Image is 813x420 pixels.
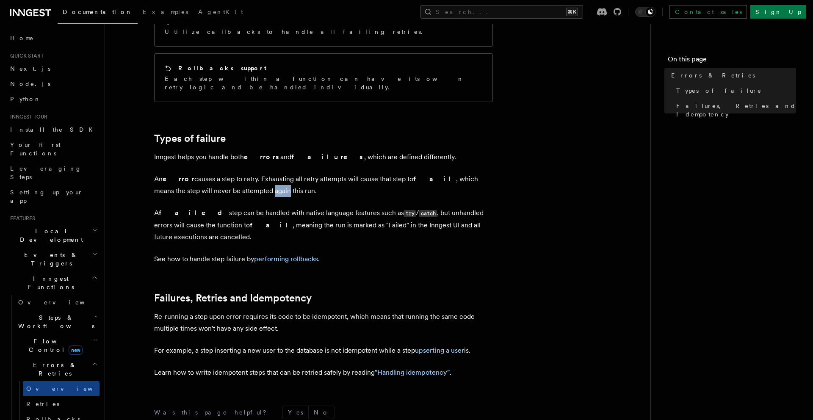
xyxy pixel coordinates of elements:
[26,385,113,392] span: Overview
[7,61,100,76] a: Next.js
[7,113,47,120] span: Inngest tour
[15,334,100,357] button: Flow Controlnew
[7,251,92,268] span: Events & Triggers
[7,91,100,107] a: Python
[154,6,493,47] a: Failure handlersUtilize callbacks to handle all failing retries.
[404,210,416,217] code: try
[7,137,100,161] a: Your first Functions
[7,227,92,244] span: Local Development
[419,210,437,217] code: catch
[668,68,796,83] a: Errors & Retries
[7,161,100,185] a: Leveraging Steps
[178,64,266,72] h2: Rollbacks support
[673,83,796,98] a: Types of failure
[415,346,464,354] a: upserting a user
[420,5,583,19] button: Search...⌘K
[7,52,44,59] span: Quick start
[18,299,105,306] span: Overview
[7,185,100,208] a: Setting up your app
[15,357,100,381] button: Errors & Retries
[413,175,456,183] strong: fail
[138,3,193,23] a: Examples
[283,406,308,419] button: Yes
[10,189,83,204] span: Setting up your app
[154,408,272,417] p: Was this page helpful?
[676,86,762,95] span: Types of failure
[10,126,98,133] span: Install the SDK
[7,274,91,291] span: Inngest Functions
[15,310,100,334] button: Steps & Workflows
[15,295,100,310] a: Overview
[566,8,578,16] kbd: ⌘K
[10,80,50,87] span: Node.js
[10,96,41,102] span: Python
[154,311,493,334] p: Re-running a step upon error requires its code to be idempotent, which means that running the sam...
[154,367,493,379] p: Learn how to write idempotent steps that can be retried safely by reading .
[244,153,280,161] strong: errors
[10,141,61,157] span: Your first Functions
[154,151,493,163] p: Inngest helps you handle both and , which are defined differently.
[668,54,796,68] h4: On this page
[26,401,59,407] span: Retries
[10,34,34,42] span: Home
[10,65,50,72] span: Next.js
[7,76,100,91] a: Node.js
[154,207,493,243] p: A step can be handled with native language features such as / , but unhandled errors will cause t...
[254,255,318,263] a: performing rollbacks
[750,5,806,19] a: Sign Up
[63,8,133,15] span: Documentation
[193,3,248,23] a: AgentKit
[15,361,92,378] span: Errors & Retries
[7,247,100,271] button: Events & Triggers
[635,7,655,17] button: Toggle dark mode
[7,215,35,222] span: Features
[163,175,194,183] strong: error
[154,133,226,144] a: Types of failure
[143,8,188,15] span: Examples
[7,122,100,137] a: Install the SDK
[165,75,482,91] p: Each step within a function can have its own retry logic and be handled individually.
[154,292,312,304] a: Failures, Retries and Idempotency
[23,396,100,412] a: Retries
[165,28,428,36] p: Utilize callbacks to handle all failing retries.
[15,337,93,354] span: Flow Control
[671,71,755,80] span: Errors & Retries
[7,30,100,46] a: Home
[291,153,364,161] strong: failures
[7,271,100,295] button: Inngest Functions
[154,53,493,102] a: Rollbacks supportEach step within a function can have its own retry logic and be handled individu...
[69,345,83,355] span: new
[154,253,493,265] p: See how to handle step failure by .
[7,224,100,247] button: Local Development
[669,5,747,19] a: Contact sales
[198,8,243,15] span: AgentKit
[673,98,796,122] a: Failures, Retries and Idempotency
[58,3,138,24] a: Documentation
[23,381,100,396] a: Overview
[10,165,82,180] span: Leveraging Steps
[154,345,493,356] p: For example, a step inserting a new user to the database is not idempotent while a step is.
[15,313,94,330] span: Steps & Workflows
[309,406,334,419] button: No
[154,173,493,197] p: An causes a step to retry. Exhausting all retry attempts will cause that step to , which means th...
[676,102,796,119] span: Failures, Retries and Idempotency
[375,368,450,376] a: "Handling idempotency"
[250,221,293,229] strong: fail
[159,209,229,217] strong: failed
